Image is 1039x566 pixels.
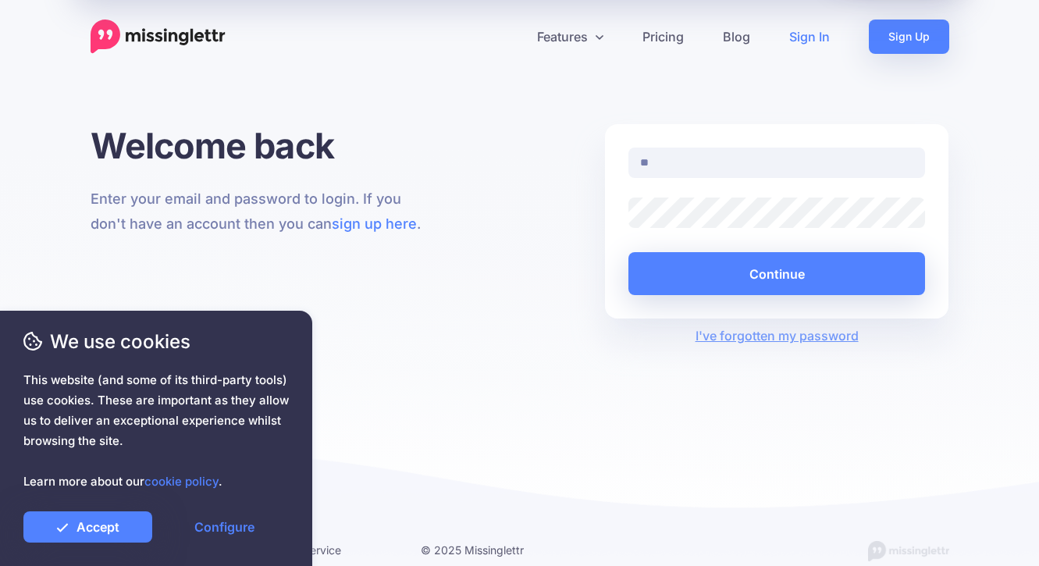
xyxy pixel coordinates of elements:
[770,20,849,54] a: Sign In
[623,20,703,54] a: Pricing
[91,124,435,167] h1: Welcome back
[160,511,289,543] a: Configure
[696,328,859,344] a: I've forgotten my password
[23,370,289,492] span: This website (and some of its third-party tools) use cookies. These are important as they allow u...
[144,474,219,489] a: cookie policy
[23,511,152,543] a: Accept
[628,252,926,295] button: Continue
[421,540,563,560] li: © 2025 Missinglettr
[91,187,435,237] p: Enter your email and password to login. If you don't have an account then you can .
[332,215,417,232] a: sign up here
[518,20,623,54] a: Features
[23,328,289,355] span: We use cookies
[869,20,949,54] a: Sign Up
[703,20,770,54] a: Blog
